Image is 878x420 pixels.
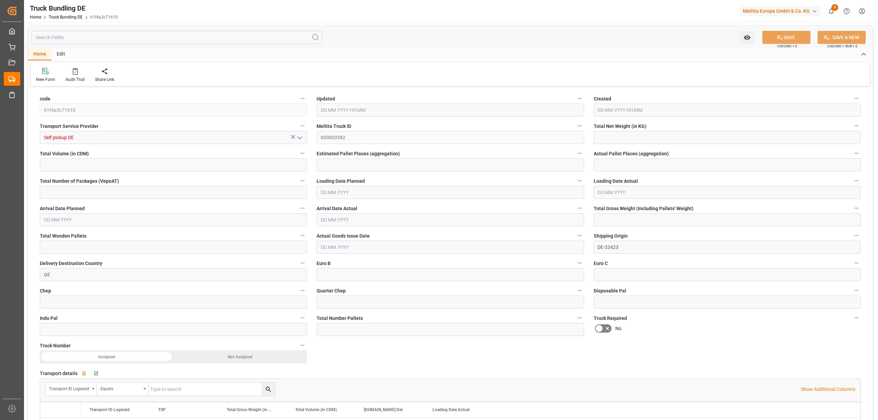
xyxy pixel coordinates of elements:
[594,287,626,295] span: Disposable Pal
[298,204,307,213] button: Arrival Date Planned
[852,149,861,158] button: Actual Pallet Places (aggregation)
[66,76,85,83] div: Audit Trail
[295,407,337,412] span: Total Volume (in CDM)
[40,260,102,267] span: Delivery Destination Country
[740,6,821,16] div: Melitta Europa GmbH & Co. KG
[594,232,628,240] span: Shipping Origin
[317,205,357,212] span: Arrival Date Actual
[317,260,331,267] span: Euro B
[852,259,861,267] button: Euro C
[317,213,584,226] input: DD.MM.YYYY
[827,44,857,49] span: Ctrl/CMD + Shift + S
[575,176,584,185] button: Loading Date Planned
[298,259,307,267] button: Delivery Destination Country
[298,176,307,185] button: Total Number of Packages (VepoAT)
[432,407,470,412] span: Loading Date Actual
[594,178,638,185] span: Loading Date Actual
[740,4,823,17] button: Melitta Europa GmbH & Co. KG
[49,15,83,20] a: Truck Bundling DE
[852,231,861,240] button: Shipping Origin
[40,315,58,322] span: Indu Pal
[40,123,98,130] span: Transport Service Provider
[740,31,754,44] button: open menu
[51,49,70,60] div: Edit
[594,260,608,267] span: Euro C
[575,149,584,158] button: Estimated Pallet Places (aggregation)
[594,104,861,117] input: DD.MM.YYYY HH:MM
[762,31,810,44] button: SAVE
[852,94,861,103] button: Created
[852,286,861,295] button: Disposable Pal
[40,205,85,212] span: Arrival Date Planned
[95,76,114,83] div: Share Link
[594,150,669,157] span: Actual Pallet Places (aggregation)
[831,4,838,11] span: 9
[227,407,273,412] span: Total Gross Weight (in KG)
[852,313,861,322] button: Truck Required
[262,383,275,396] button: search button
[615,325,621,332] span: No
[298,286,307,295] button: Chep
[100,384,141,392] div: Equals
[317,178,365,185] span: Loading Date Planned
[46,383,97,396] button: open menu
[49,384,90,392] div: Transport ID Logward
[575,313,584,322] button: Total Number Pallets
[36,76,55,83] div: New Form
[839,3,854,19] button: Help Center
[317,150,400,157] span: Estimated Pallet Places (aggregation)
[298,121,307,130] button: Transport Service Provider
[852,121,861,130] button: Total Net Weight (in KG)
[298,149,307,158] button: Total Volume (in CDM)
[40,342,71,349] span: Truck Number
[823,3,839,19] button: show 9 new notifications
[40,232,86,240] span: Total Wooden Pallets
[40,350,174,363] div: Assigned
[317,104,584,117] input: DD.MM.YYYY HH:MM
[575,204,584,213] button: Arrival Date Actual
[149,383,275,396] input: Type to search
[594,186,861,199] input: DD.MM.YYYY
[575,286,584,295] button: Quarter Chep
[97,383,149,396] button: open menu
[594,95,611,103] span: Created
[594,205,693,212] span: Total Gross Weight (Including Pallets' Weight)
[317,95,335,103] span: Updated
[298,341,307,350] button: Truck Number
[364,407,403,412] span: [DOMAIN_NAME] Dat
[294,132,305,143] button: open menu
[317,315,363,322] span: Total Number Pallets
[777,44,797,49] span: Ctrl/CMD + S
[28,49,51,60] div: Home
[158,407,166,412] span: TSP
[40,150,89,157] span: Total Volume (in CDM)
[30,15,41,20] a: Home
[317,232,370,240] span: Actual Goods Issue Date
[575,121,584,130] button: Melitta Truck ID
[30,3,118,13] div: Truck Bundling DE
[852,176,861,185] button: Loading Date Actual
[40,370,78,377] span: Transport details
[575,231,584,240] button: Actual Goods Issue Date
[852,204,861,213] button: Total Gross Weight (Including Pallets' Weight)
[801,386,855,393] p: Show Additional Columns
[594,123,646,130] span: Total Net Weight (in KG)
[298,313,307,322] button: Indu Pal
[594,315,627,322] span: Truck Required
[32,31,322,44] input: Search Fields
[317,123,351,130] span: Melitta Truck ID
[40,287,51,295] span: Chep
[575,259,584,267] button: Euro B
[317,241,584,254] input: DD.MM.YYYY
[90,407,130,412] span: Transport ID Logward
[818,31,866,44] button: SAVE & NEW
[40,95,50,103] span: code
[174,350,307,363] div: Not Assigned
[317,287,346,295] span: Quarter Chep
[40,213,307,226] input: DD.MM.YYYY
[575,94,584,103] button: Updated
[40,178,119,185] span: Total Number of Packages (VepoAT)
[298,94,307,103] button: code
[317,186,584,199] input: DD.MM.YYYY
[298,231,307,240] button: Total Wooden Pallets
